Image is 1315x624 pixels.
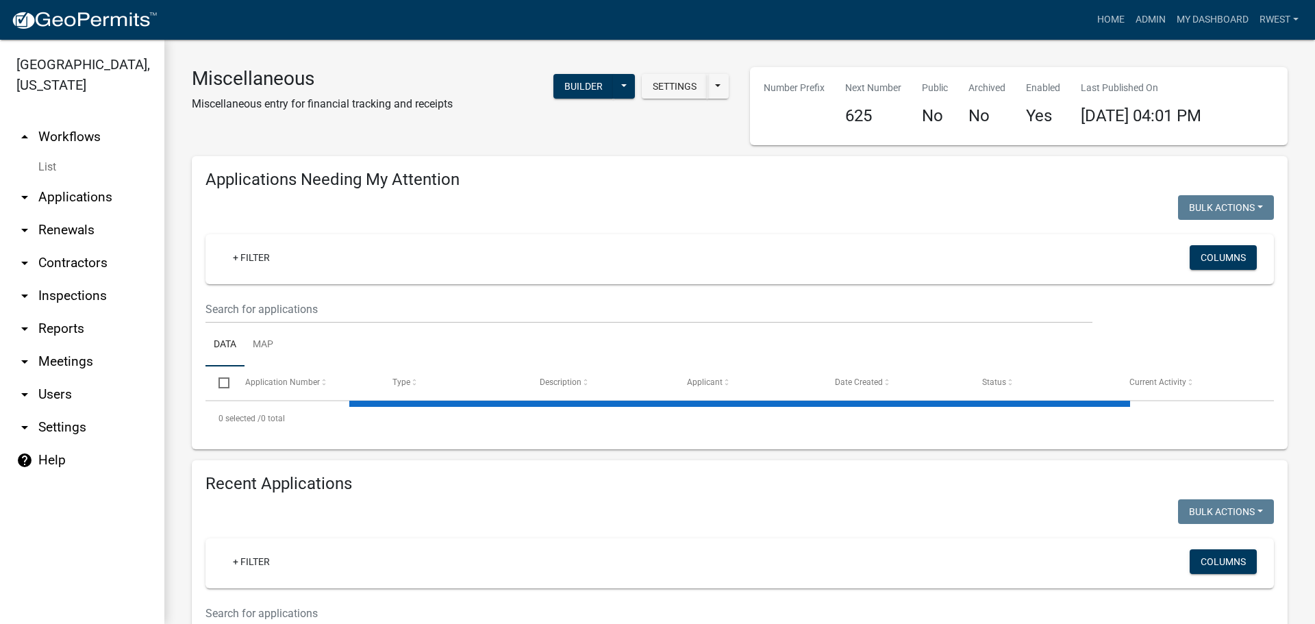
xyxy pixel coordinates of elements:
[16,189,33,205] i: arrow_drop_down
[1081,106,1201,125] span: [DATE] 04:01 PM
[764,81,825,95] p: Number Prefix
[245,323,281,367] a: Map
[922,81,948,95] p: Public
[674,366,821,399] datatable-header-cell: Applicant
[1092,7,1130,33] a: Home
[835,377,883,387] span: Date Created
[1129,377,1186,387] span: Current Activity
[245,377,320,387] span: Application Number
[222,549,281,574] a: + Filter
[192,96,453,112] p: Miscellaneous entry for financial tracking and receipts
[1190,549,1257,574] button: Columns
[687,377,723,387] span: Applicant
[192,67,453,90] h3: Miscellaneous
[16,419,33,436] i: arrow_drop_down
[1254,7,1304,33] a: rwest
[16,129,33,145] i: arrow_drop_up
[16,255,33,271] i: arrow_drop_down
[968,106,1005,126] h4: No
[821,366,968,399] datatable-header-cell: Date Created
[16,321,33,337] i: arrow_drop_down
[1026,106,1060,126] h4: Yes
[553,74,614,99] button: Builder
[222,245,281,270] a: + Filter
[205,366,231,399] datatable-header-cell: Select
[982,377,1006,387] span: Status
[16,288,33,304] i: arrow_drop_down
[922,106,948,126] h4: No
[1130,7,1171,33] a: Admin
[1026,81,1060,95] p: Enabled
[527,366,674,399] datatable-header-cell: Description
[1116,366,1264,399] datatable-header-cell: Current Activity
[205,323,245,367] a: Data
[205,295,1092,323] input: Search for applications
[16,222,33,238] i: arrow_drop_down
[1178,499,1274,524] button: Bulk Actions
[1178,195,1274,220] button: Bulk Actions
[845,106,901,126] h4: 625
[845,81,901,95] p: Next Number
[540,377,581,387] span: Description
[205,474,1274,494] h4: Recent Applications
[231,366,379,399] datatable-header-cell: Application Number
[16,353,33,370] i: arrow_drop_down
[205,401,1274,436] div: 0 total
[16,452,33,469] i: help
[392,377,410,387] span: Type
[968,81,1005,95] p: Archived
[1171,7,1254,33] a: My Dashboard
[1190,245,1257,270] button: Columns
[1081,81,1201,95] p: Last Published On
[379,366,527,399] datatable-header-cell: Type
[16,386,33,403] i: arrow_drop_down
[205,170,1274,190] h4: Applications Needing My Attention
[642,74,707,99] button: Settings
[218,414,261,423] span: 0 selected /
[969,366,1116,399] datatable-header-cell: Status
